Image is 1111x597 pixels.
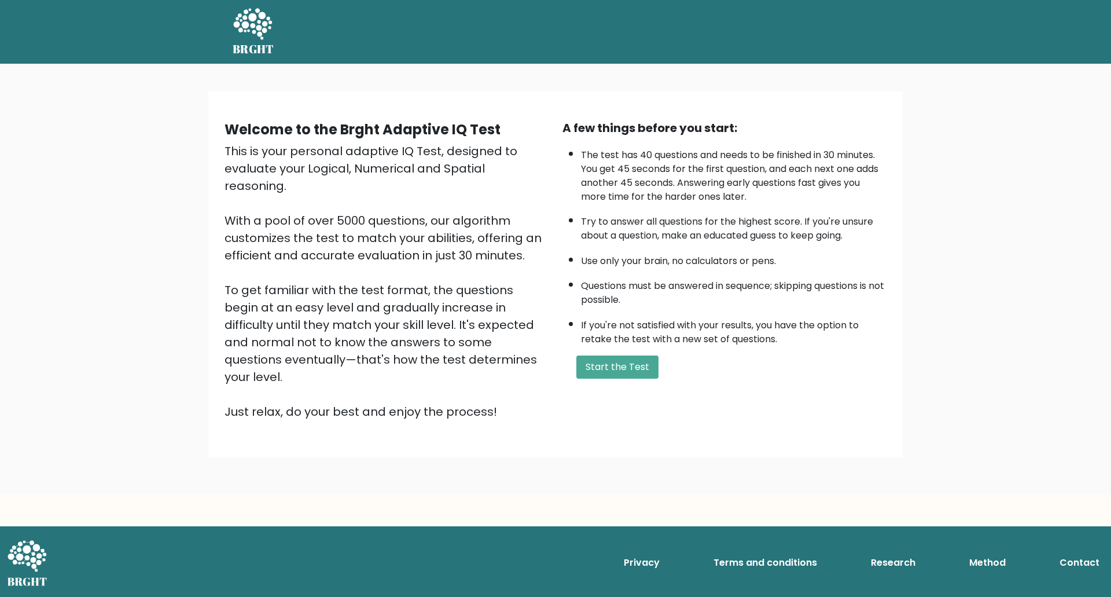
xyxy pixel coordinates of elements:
button: Start the Test [576,356,658,379]
div: A few things before you start: [562,119,886,137]
b: Welcome to the Brght Adaptive IQ Test [225,120,501,139]
li: If you're not satisfied with your results, you have the option to retake the test with a new set ... [581,313,886,346]
li: The test has 40 questions and needs to be finished in 30 minutes. You get 45 seconds for the firs... [581,142,886,204]
a: Privacy [619,551,664,574]
a: Research [866,551,920,574]
a: BRGHT [233,5,274,59]
a: Contact [1055,551,1104,574]
h5: BRGHT [233,42,274,56]
li: Try to answer all questions for the highest score. If you're unsure about a question, make an edu... [581,209,886,243]
a: Method [965,551,1010,574]
div: This is your personal adaptive IQ Test, designed to evaluate your Logical, Numerical and Spatial ... [225,142,549,420]
li: Use only your brain, no calculators or pens. [581,248,886,268]
li: Questions must be answered in sequence; skipping questions is not possible. [581,273,886,307]
a: Terms and conditions [709,551,822,574]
